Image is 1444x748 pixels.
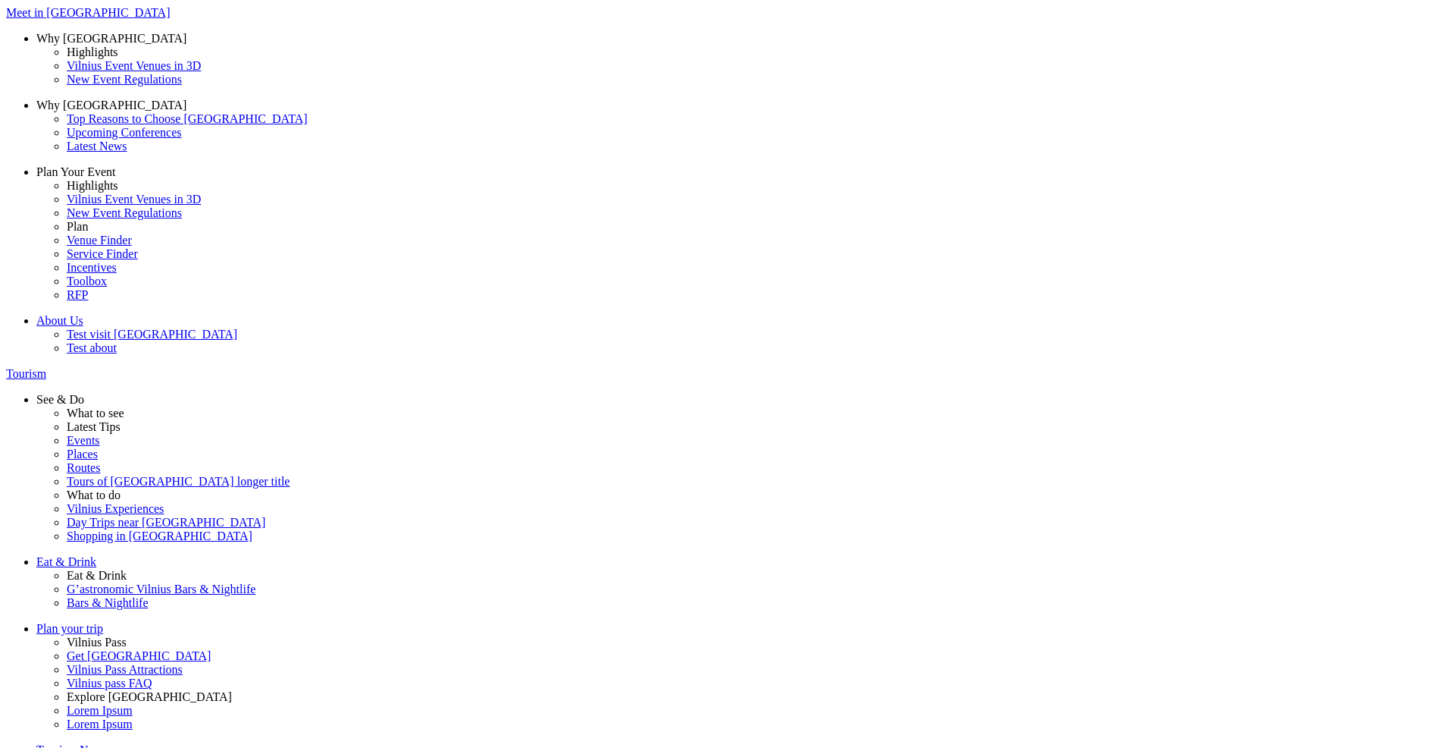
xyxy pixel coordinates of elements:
span: Meet in [GEOGRAPHIC_DATA] [6,6,170,19]
span: Bars & Nightlife [67,596,149,609]
span: Shopping in [GEOGRAPHIC_DATA] [67,530,252,542]
span: Latest Tips [67,420,121,433]
a: Vilnius pass FAQ [67,677,1438,690]
span: Highlights [67,179,118,192]
a: Shopping in [GEOGRAPHIC_DATA] [67,530,1438,543]
span: Eat & Drink [67,569,127,582]
span: Vilnius Event Venues in 3D [67,193,201,206]
span: Vilnius Pass [67,636,127,649]
a: Top Reasons to Choose [GEOGRAPHIC_DATA] [67,112,1438,126]
span: Vilnius Event Venues in 3D [67,59,201,72]
a: Service Finder [67,247,1438,261]
span: G’astronomic Vilnius Bars & Nightlife [67,583,255,596]
a: Lorem Ipsum [67,718,1438,731]
span: Plan Your Event [36,165,115,178]
span: New Event Regulations [67,206,182,219]
a: Incentives [67,261,1438,275]
span: About Us [36,314,83,327]
span: Why [GEOGRAPHIC_DATA] [36,32,186,45]
span: Routes [67,461,100,474]
span: Explore [GEOGRAPHIC_DATA] [67,690,232,703]
span: What to see [67,407,124,420]
span: Get [GEOGRAPHIC_DATA] [67,649,211,662]
span: Vilnius pass FAQ [67,677,152,690]
a: About Us [36,314,1438,328]
a: Venue Finder [67,234,1438,247]
span: Plan your trip [36,622,103,635]
a: Day Trips near [GEOGRAPHIC_DATA] [67,516,1438,530]
a: Tours of [GEOGRAPHIC_DATA] longer title [67,475,1438,489]
span: New Event Regulations [67,73,182,86]
a: Latest News [67,140,1438,153]
a: Test visit [GEOGRAPHIC_DATA] [67,328,1438,341]
span: Lorem Ipsum [67,704,133,717]
a: Tourism [6,367,1438,381]
a: Get [GEOGRAPHIC_DATA] [67,649,1438,663]
span: Lorem Ipsum [67,718,133,731]
span: Plan [67,220,88,233]
span: Eat & Drink [36,555,96,568]
span: Service Finder [67,247,138,260]
a: Vilnius Pass Attractions [67,663,1438,677]
span: Why [GEOGRAPHIC_DATA] [36,99,186,112]
a: Eat & Drink [36,555,1438,569]
span: RFP [67,288,88,301]
a: Plan your trip [36,622,1438,636]
span: Toolbox [67,275,107,288]
a: New Event Regulations [67,73,1438,86]
a: G’astronomic Vilnius Bars & Nightlife [67,583,1438,596]
span: What to do [67,489,121,501]
a: Meet in [GEOGRAPHIC_DATA] [6,6,1438,20]
a: Routes [67,461,1438,475]
span: Venue Finder [67,234,132,247]
a: Vilnius Event Venues in 3D [67,193,1438,206]
a: Upcoming Conferences [67,126,1438,140]
span: Places [67,448,98,460]
span: Events [67,434,100,447]
span: Day Trips near [GEOGRAPHIC_DATA] [67,516,265,529]
span: Vilnius Experiences [67,502,164,515]
a: RFP [67,288,1438,302]
span: See & Do [36,393,84,406]
span: Tours of [GEOGRAPHIC_DATA] longer title [67,475,290,488]
a: Lorem Ipsum [67,704,1438,718]
a: Vilnius Event Venues in 3D [67,59,1438,73]
span: Highlights [67,46,118,58]
a: Events [67,434,1438,448]
span: Tourism [6,367,46,380]
a: Bars & Nightlife [67,596,1438,610]
a: Places [67,448,1438,461]
a: Test about [67,341,1438,355]
a: Toolbox [67,275,1438,288]
span: Incentives [67,261,117,274]
a: Vilnius Experiences [67,502,1438,516]
a: New Event Regulations [67,206,1438,220]
span: Vilnius Pass Attractions [67,663,183,676]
